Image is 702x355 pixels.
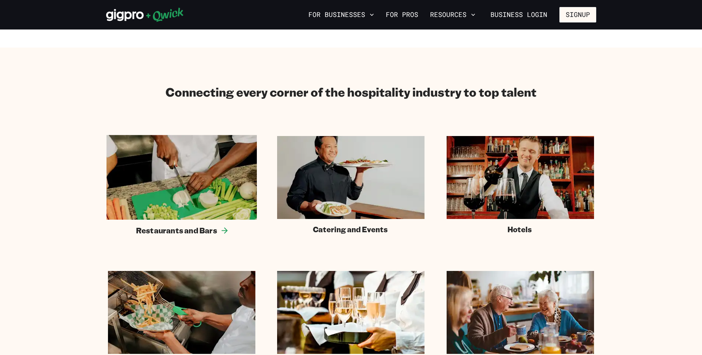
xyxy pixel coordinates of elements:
span: Catering and Events [313,225,388,234]
a: Hotels [447,136,594,234]
button: For Businesses [305,8,377,21]
button: Signup [559,7,596,22]
img: Fast food fry station [108,271,255,354]
h2: Connecting every corner of the hospitality industry to top talent [165,84,537,99]
a: Business Login [484,7,553,22]
a: Restaurants and Bars [106,135,257,235]
img: Catering staff carrying dishes. [277,136,425,219]
a: Catering and Events [277,136,425,234]
img: Hotel staff serving at bar [447,136,594,219]
span: Restaurants and Bars [136,226,217,235]
a: For Pros [383,8,421,21]
img: Server bringing food to a retirement community member [447,271,594,354]
img: Chef in kitchen [106,135,257,219]
span: Hotels [507,225,532,234]
img: Country club catered event [277,271,425,354]
button: Resources [427,8,478,21]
